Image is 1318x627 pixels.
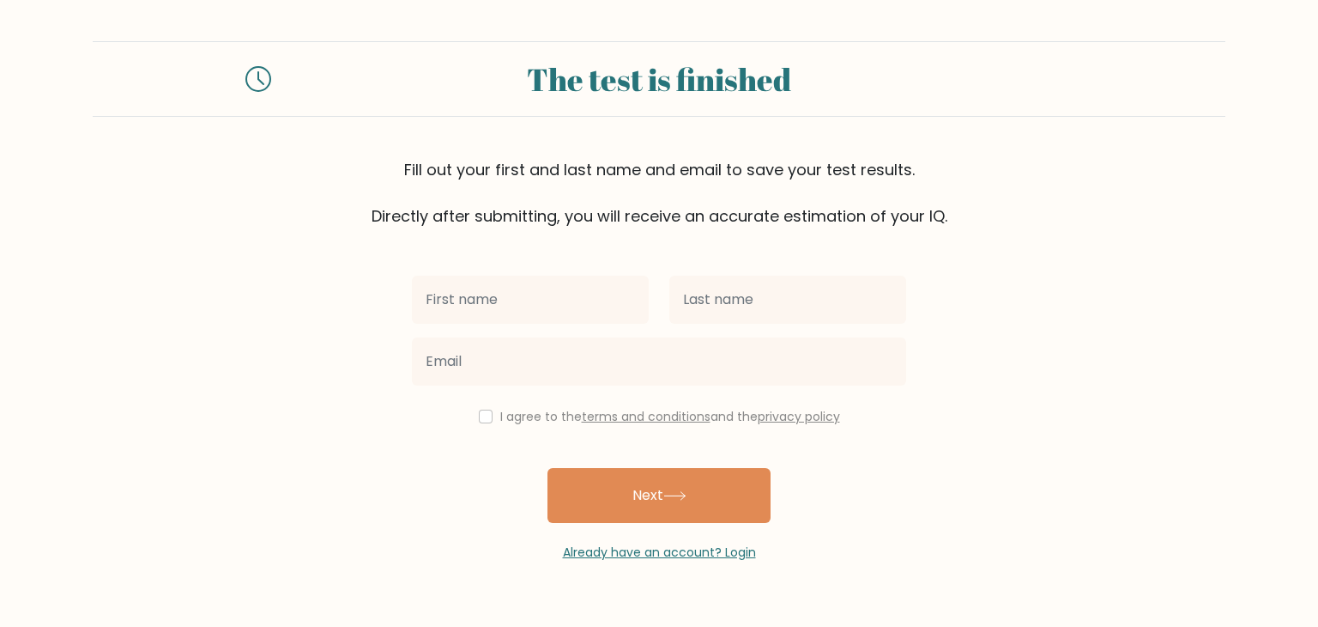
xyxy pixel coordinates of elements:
[669,276,906,324] input: Last name
[582,408,710,425] a: terms and conditions
[563,544,756,561] a: Already have an account? Login
[412,276,649,324] input: First name
[93,158,1225,228] div: Fill out your first and last name and email to save your test results. Directly after submitting,...
[547,468,771,523] button: Next
[758,408,840,425] a: privacy policy
[500,408,840,425] label: I agree to the and the
[412,338,906,386] input: Email
[292,56,1026,102] div: The test is finished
